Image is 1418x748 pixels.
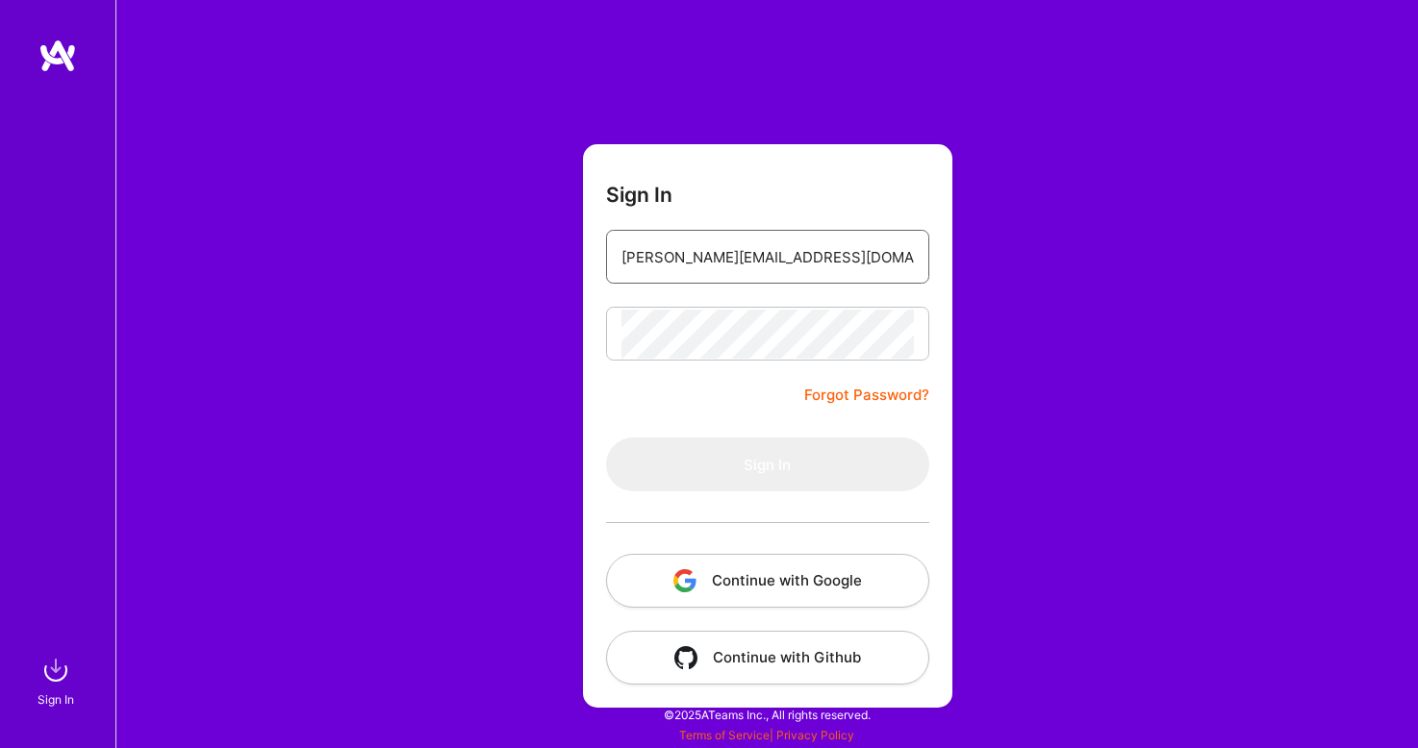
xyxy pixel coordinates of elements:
[606,437,929,491] button: Sign In
[679,728,770,742] a: Terms of Service
[38,689,74,710] div: Sign In
[804,384,929,407] a: Forgot Password?
[776,728,854,742] a: Privacy Policy
[606,554,929,608] button: Continue with Google
[621,233,914,282] input: Email...
[673,569,696,592] img: icon
[606,183,672,207] h3: Sign In
[606,631,929,685] button: Continue with Github
[38,38,77,73] img: logo
[679,728,854,742] span: |
[674,646,697,669] img: icon
[40,651,75,710] a: sign inSign In
[115,690,1418,738] div: © 2025 ATeams Inc., All rights reserved.
[37,651,75,689] img: sign in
